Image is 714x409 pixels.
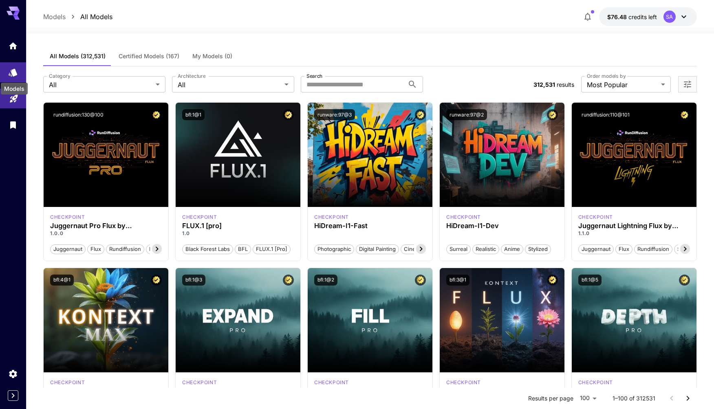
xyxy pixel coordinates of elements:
[446,222,558,230] h3: HiDream-I1-Dev
[178,73,205,79] label: Architecture
[87,244,104,254] button: flux
[315,245,354,253] span: Photographic
[119,53,179,60] span: Certified Models (167)
[501,244,523,254] button: Anime
[88,245,104,253] span: flux
[587,73,626,79] label: Order models by
[446,275,469,286] button: bfl:3@1
[473,245,499,253] span: Realistic
[235,244,251,254] button: BFL
[50,275,74,286] button: bfl:4@1
[557,81,574,88] span: results
[446,244,471,254] button: Surreal
[634,244,672,254] button: rundiffusion
[182,109,205,120] button: bfl:1@1
[192,53,232,60] span: My Models (0)
[446,379,481,386] p: checkpoint
[578,222,690,230] h3: Juggernaut Lightning Flux by RunDiffusion
[663,11,676,23] div: SA
[356,245,399,253] span: Digital Painting
[578,275,602,286] button: bfl:1@5
[50,244,86,254] button: juggernaut
[43,12,112,22] nav: breadcrumb
[314,222,426,230] div: HiDream-I1-Fast
[679,109,690,120] button: Certified Model – Vetted for best performance and includes a commercial license.
[607,13,628,20] span: $76.48
[8,369,18,379] div: Settings
[151,275,162,286] button: Certified Model – Vetted for best performance and includes a commercial license.
[8,65,18,75] div: Models
[528,394,573,402] p: Results per page
[628,13,657,20] span: credits left
[8,120,18,130] div: Library
[51,245,85,253] span: juggernaut
[578,379,613,386] div: fluxpro
[253,244,291,254] button: FLUX.1 [pro]
[146,245,161,253] span: pro
[415,275,426,286] button: Certified Model – Vetted for best performance and includes a commercial license.
[80,12,112,22] a: All Models
[49,80,152,90] span: All
[50,222,162,230] h3: Juggernaut Pro Flux by RunDiffusion
[106,244,144,254] button: rundiffusion
[525,245,551,253] span: Stylized
[182,230,294,237] p: 1.0
[579,245,613,253] span: juggernaut
[283,275,294,286] button: Certified Model – Vetted for best performance and includes a commercial license.
[50,213,85,221] div: FLUX.1 D
[314,244,354,254] button: Photographic
[235,245,251,253] span: BFL
[50,53,106,60] span: All Models (312,531)
[50,109,107,120] button: rundiffusion:130@100
[183,245,233,253] span: Black Forest Labs
[415,109,426,120] button: Certified Model – Vetted for best performance and includes a commercial license.
[50,230,162,237] p: 1.0.0
[472,244,499,254] button: Realistic
[680,390,696,407] button: Go to next page
[446,213,481,221] p: checkpoint
[547,275,558,286] button: Certified Model – Vetted for best performance and includes a commercial license.
[674,245,699,253] span: schnell
[547,109,558,120] button: Certified Model – Vetted for best performance and includes a commercial license.
[578,109,633,120] button: rundiffusion:110@101
[314,379,349,386] div: fluxpro
[578,230,690,237] p: 1.1.0
[674,244,699,254] button: schnell
[49,73,71,79] label: Category
[577,392,599,404] div: 100
[578,244,614,254] button: juggernaut
[50,379,85,386] p: checkpoint
[182,213,217,221] p: checkpoint
[8,390,18,401] button: Expand sidebar
[401,245,432,253] span: Cinematic
[314,213,349,221] div: HiDream Fast
[151,109,162,120] button: Certified Model – Vetted for best performance and includes a commercial license.
[182,213,217,221] div: fluxpro
[578,379,613,386] p: checkpoint
[401,244,432,254] button: Cinematic
[356,244,399,254] button: Digital Painting
[43,12,66,22] p: Models
[182,222,294,230] h3: FLUX.1 [pro]
[146,244,161,254] button: pro
[599,7,697,26] button: $76.48227SA
[679,275,690,286] button: Certified Model – Vetted for best performance and includes a commercial license.
[314,109,355,120] button: runware:97@3
[314,213,349,221] p: checkpoint
[178,80,281,90] span: All
[578,213,613,221] div: FLUX.1 D
[314,379,349,386] p: checkpoint
[446,109,487,120] button: runware:97@2
[182,379,217,386] div: fluxpro
[615,244,632,254] button: flux
[447,245,470,253] span: Surreal
[50,379,85,386] div: FLUX.1 Kontext [max]
[182,379,217,386] p: checkpoint
[1,83,28,95] div: Models
[182,244,233,254] button: Black Forest Labs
